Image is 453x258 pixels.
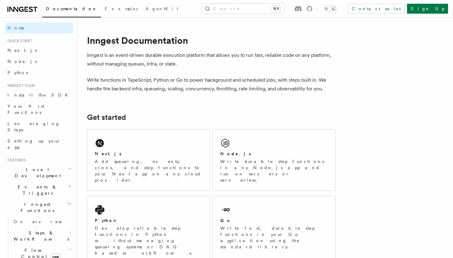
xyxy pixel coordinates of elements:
h2: Next.js [95,151,121,157]
span: Your first Functions [7,104,44,115]
a: Install the SDK [5,89,73,101]
span: Examples [105,6,138,11]
button: Local Development [5,164,73,181]
span: Node.js [7,59,37,64]
a: AgentKit [142,2,182,17]
span: Leveraging Steps [7,121,60,132]
h1: Inngest Documentation [87,35,336,46]
a: Node.jsWrite durable step functions in any Node.js app and run on servers or serverless. [213,129,336,191]
a: Next.jsAdd queueing, events, crons, and step functions to your Next app on any cloud provider. [87,129,210,191]
span: Install the SDK [7,93,72,97]
span: Quick start [5,38,32,43]
a: Leveraging Steps [5,118,73,135]
button: Events & Triggers [5,181,73,199]
span: Inngest Functions [5,201,67,214]
a: Your first Functions [5,101,73,118]
a: Sign Up [407,4,448,14]
p: Write fast, durable step functions in your Go application using the standard library. [220,225,328,250]
span: Inngest tour [5,83,35,88]
button: Toggle dark mode [323,5,337,12]
a: Next.js [5,45,73,56]
a: Node.js [5,56,73,67]
span: Events & Triggers [5,184,68,196]
h2: Python [95,217,118,224]
span: Steps & Workflows [11,230,69,242]
span: Setting up your app [7,138,61,150]
a: Python [5,67,73,78]
button: Inngest Functions [5,199,73,216]
button: Search...⌘K [202,4,284,14]
p: Develop reliable step functions in Python without managing queueing systems or DAG based workflows. [95,225,202,256]
button: Steps & Workflows [11,227,73,245]
span: Documentation [46,6,97,11]
span: AgentKit [145,6,178,11]
a: Documentation [42,2,101,17]
p: Inngest is an event-driven durable execution platform that allows you to run fast, reliable code ... [87,51,336,68]
a: Overview [11,216,73,227]
span: Python [7,70,30,75]
p: Write durable step functions in any Node.js app and run on servers or serverless. [220,158,328,183]
h2: Go [220,217,231,224]
span: Features [5,158,26,163]
a: Get started [87,113,126,122]
span: Next.js [7,48,37,53]
span: Local Development [5,166,68,179]
a: Home [5,22,73,34]
a: Setting up your app [5,135,73,153]
span: Overview [13,219,77,224]
p: Write functions in TypeScript, Python or Go to power background and scheduled jobs, with steps bu... [87,76,336,93]
a: Examples [101,2,142,17]
a: Contact sales [348,4,405,14]
kbd: ⌘K [272,6,281,12]
p: Add queueing, events, crons, and step functions to your Next app on any cloud provider. [95,158,202,183]
h2: Node.js [220,151,251,157]
span: Home [7,25,25,31]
